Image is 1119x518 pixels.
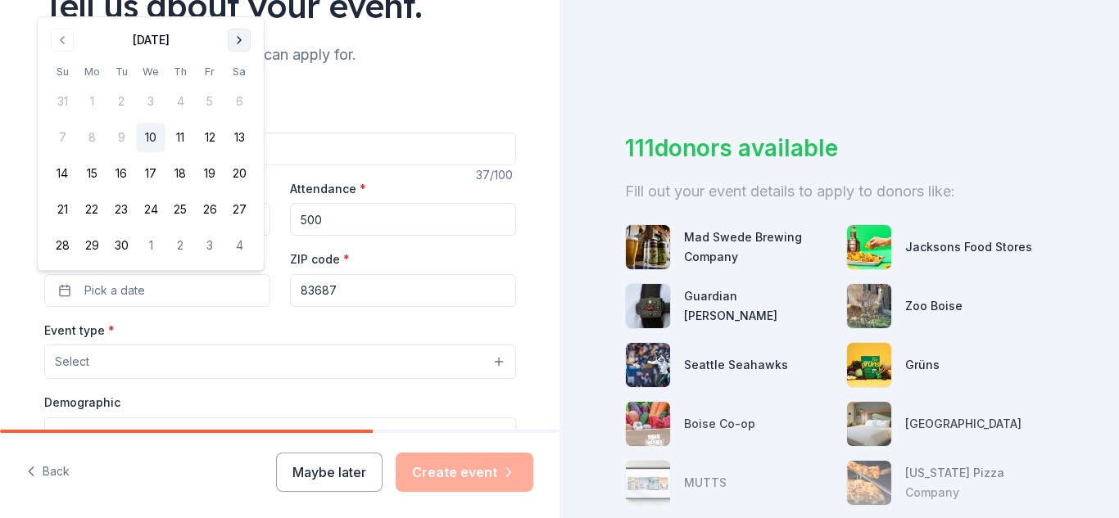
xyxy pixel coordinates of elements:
[165,63,195,80] th: Thursday
[48,231,77,260] button: 28
[224,159,254,188] button: 20
[684,227,833,267] div: Mad Swede Brewing Company
[195,63,224,80] th: Friday
[44,274,270,307] button: Pick a date
[106,231,136,260] button: 30
[44,417,516,452] button: Select
[106,159,136,188] button: 16
[905,296,963,316] div: Zoo Boise
[847,225,891,269] img: photo for Jacksons Food Stores
[905,237,1032,257] div: Jacksons Food Stores
[77,63,106,80] th: Monday
[44,133,516,165] input: Spring Fundraiser
[228,29,251,52] button: Go to next month
[224,195,254,224] button: 27
[136,159,165,188] button: 17
[224,231,254,260] button: 4
[626,343,670,387] img: photo for Seattle Seahawks
[290,181,366,197] label: Attendance
[626,284,670,328] img: photo for Guardian Angel Device
[51,29,74,52] button: Go to previous month
[55,352,89,372] span: Select
[133,30,170,50] div: [DATE]
[165,195,195,224] button: 25
[44,322,115,339] label: Event type
[195,159,224,188] button: 19
[77,195,106,224] button: 22
[905,355,940,375] div: Grüns
[136,231,165,260] button: 1
[84,281,145,300] span: Pick a date
[195,123,224,152] button: 12
[48,159,77,188] button: 14
[165,123,195,152] button: 11
[224,63,254,80] th: Saturday
[44,42,516,68] div: We'll find in-kind donations you can apply for.
[847,343,891,387] img: photo for Grüns
[77,159,106,188] button: 15
[44,394,120,411] label: Demographic
[847,284,891,328] img: photo for Zoo Boise
[290,274,516,307] input: 12345 (U.S. only)
[684,286,833,326] div: Guardian [PERSON_NAME]
[195,195,224,224] button: 26
[625,131,1053,165] div: 111 donors available
[26,455,70,489] button: Back
[165,159,195,188] button: 18
[48,195,77,224] button: 21
[224,123,254,152] button: 13
[136,63,165,80] th: Wednesday
[626,225,670,269] img: photo for Mad Swede Brewing Company
[195,231,224,260] button: 3
[276,453,383,492] button: Maybe later
[48,63,77,80] th: Sunday
[77,231,106,260] button: 29
[106,195,136,224] button: 23
[106,63,136,80] th: Tuesday
[625,178,1053,205] div: Fill out your event details to apply to donors like:
[684,355,788,375] div: Seattle Seahawks
[55,425,89,444] span: Select
[290,203,516,236] input: 20
[44,345,516,379] button: Select
[136,123,165,152] button: 10
[476,165,516,185] div: 37 /100
[290,251,350,268] label: ZIP code
[136,195,165,224] button: 24
[165,231,195,260] button: 2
